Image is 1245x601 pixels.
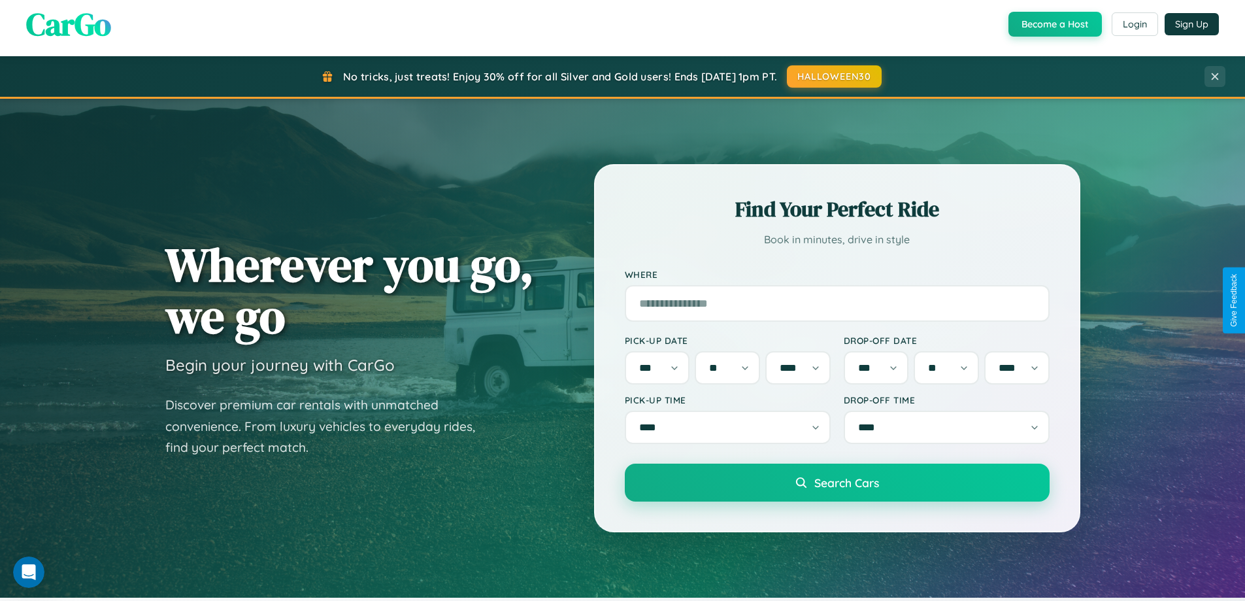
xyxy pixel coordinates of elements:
label: Where [625,269,1050,280]
label: Drop-off Date [844,335,1050,346]
label: Drop-off Time [844,394,1050,405]
h1: Wherever you go, we go [165,239,534,342]
span: CarGo [26,3,111,46]
button: Login [1112,12,1158,36]
button: Become a Host [1008,12,1102,37]
h3: Begin your journey with CarGo [165,355,395,375]
p: Book in minutes, drive in style [625,230,1050,249]
span: No tricks, just treats! Enjoy 30% off for all Silver and Gold users! Ends [DATE] 1pm PT. [343,70,777,83]
label: Pick-up Time [625,394,831,405]
p: Discover premium car rentals with unmatched convenience. From luxury vehicles to everyday rides, ... [165,394,492,458]
label: Pick-up Date [625,335,831,346]
iframe: Intercom live chat [13,557,44,588]
span: Search Cars [814,475,879,490]
button: Sign Up [1165,13,1219,35]
h2: Find Your Perfect Ride [625,195,1050,224]
div: Give Feedback [1229,274,1238,327]
button: HALLOWEEN30 [787,65,882,88]
button: Search Cars [625,464,1050,502]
